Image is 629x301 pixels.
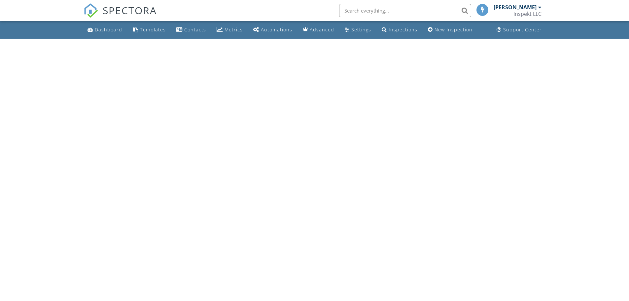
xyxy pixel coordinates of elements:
div: Inspections [389,26,417,33]
div: Templates [140,26,166,33]
div: Dashboard [95,26,122,33]
div: Contacts [184,26,206,33]
div: Settings [351,26,371,33]
a: Templates [130,24,168,36]
a: Settings [342,24,374,36]
div: New Inspection [435,26,472,33]
div: Inspekt LLC [513,11,542,17]
img: The Best Home Inspection Software - Spectora [84,3,98,18]
a: SPECTORA [84,9,157,23]
div: Metrics [225,26,243,33]
div: Support Center [503,26,542,33]
span: SPECTORA [103,3,157,17]
a: Advanced [300,24,337,36]
a: Metrics [214,24,245,36]
input: Search everything... [339,4,471,17]
div: [PERSON_NAME] [494,4,537,11]
div: Advanced [310,26,334,33]
a: Support Center [494,24,544,36]
a: New Inspection [425,24,475,36]
div: Automations [261,26,292,33]
a: Dashboard [85,24,125,36]
a: Contacts [174,24,209,36]
a: Inspections [379,24,420,36]
a: Automations (Basic) [251,24,295,36]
